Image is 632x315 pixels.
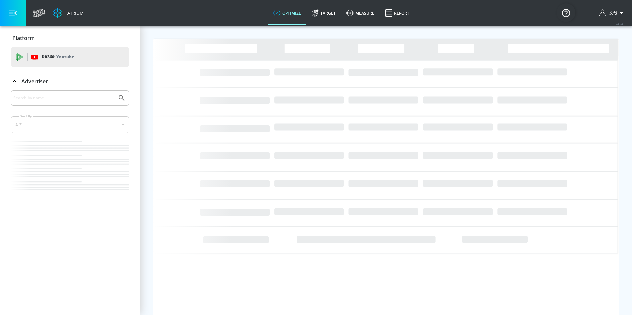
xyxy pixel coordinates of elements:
[11,116,129,133] div: A-Z
[11,138,129,203] nav: list of Advertiser
[11,29,129,47] div: Platform
[557,3,575,22] button: Open Resource Center
[607,10,617,16] span: login as: fumiya.nakamura@mbk-digital.co.jp
[42,53,74,61] p: DV360:
[21,78,48,85] p: Advertiser
[11,47,129,67] div: DV360: Youtube
[65,10,84,16] div: Atrium
[306,1,341,25] a: Target
[341,1,380,25] a: measure
[53,8,84,18] a: Atrium
[11,72,129,91] div: Advertiser
[380,1,415,25] a: Report
[56,53,74,60] p: Youtube
[11,90,129,203] div: Advertiser
[19,114,33,118] label: Sort By
[599,9,625,17] button: 文哉
[616,22,625,26] span: v 4.24.0
[13,94,114,102] input: Search by name
[268,1,306,25] a: optimize
[12,34,35,42] p: Platform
